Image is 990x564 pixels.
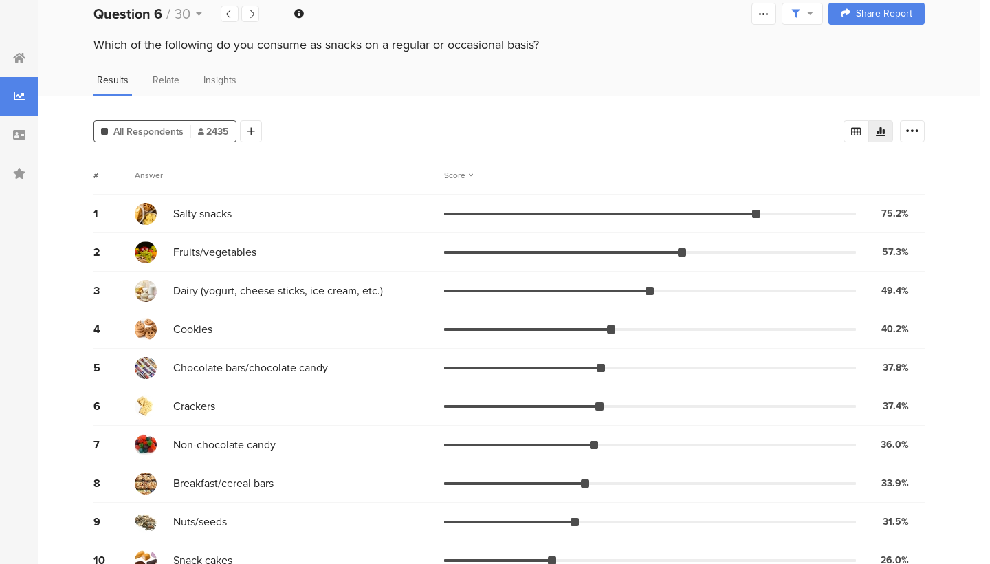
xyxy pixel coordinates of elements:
[135,434,157,456] img: d3718dnoaommpf.cloudfront.net%2Fitem%2F9b201e361cd7df38fc35.jpe
[135,511,157,533] img: d3718dnoaommpf.cloudfront.net%2Fitem%2F62dced21c5d4c1118d75.jpe
[135,241,157,263] img: d3718dnoaommpf.cloudfront.net%2Fitem%2Fd7733e7022cb61244c7a.jpe
[93,360,135,376] div: 5
[883,399,909,413] div: 37.4%
[444,169,473,182] div: Score
[93,321,135,337] div: 4
[135,357,157,379] img: d3718dnoaommpf.cloudfront.net%2Fitem%2Fc929892f811b09d790b8.jpe
[881,322,909,336] div: 40.2%
[881,206,909,221] div: 75.2%
[166,3,170,24] span: /
[173,206,232,221] span: Salty snacks
[198,124,229,139] span: 2435
[173,360,328,376] span: Chocolate bars/chocolate candy
[135,280,157,302] img: d3718dnoaommpf.cloudfront.net%2Fitem%2Ff5507e0d99801d22beff.jpe
[153,73,179,87] span: Relate
[881,283,909,298] div: 49.4%
[203,73,236,87] span: Insights
[93,169,135,182] div: #
[173,244,256,260] span: Fruits/vegetables
[135,395,157,417] img: d3718dnoaommpf.cloudfront.net%2Fitem%2Fd6d22b179a4c2243d6df.jpe
[135,473,157,495] img: d3718dnoaommpf.cloudfront.net%2Fitem%2F7fcb182faf3b905f8fee.jpe
[93,3,162,24] b: Question 6
[93,437,135,453] div: 7
[883,360,909,375] div: 37.8%
[856,9,912,19] span: Share Report
[97,73,129,87] span: Results
[135,203,157,225] img: d3718dnoaommpf.cloudfront.net%2Fitem%2Fbae4bf2b9357f1377788.jpe
[175,3,190,24] span: 30
[93,398,135,414] div: 6
[113,124,184,139] span: All Respondents
[173,437,276,453] span: Non-chocolate candy
[881,437,909,452] div: 36.0%
[173,475,274,491] span: Breakfast/cereal bars
[93,36,925,54] div: Which of the following do you consume as snacks on a regular or occasional basis?
[883,514,909,529] div: 31.5%
[135,169,163,182] div: Answer
[93,283,135,299] div: 3
[882,245,909,259] div: 57.3%
[173,514,227,530] span: Nuts/seeds
[93,244,135,260] div: 2
[173,321,212,337] span: Cookies
[881,476,909,490] div: 33.9%
[93,475,135,491] div: 8
[173,398,215,414] span: Crackers
[173,283,383,299] span: Dairy (yogurt, cheese sticks, ice cream, etc.)
[93,514,135,530] div: 9
[93,206,135,221] div: 1
[135,318,157,340] img: d3718dnoaommpf.cloudfront.net%2Fitem%2F65a0c2735c18c3917e10.jpe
